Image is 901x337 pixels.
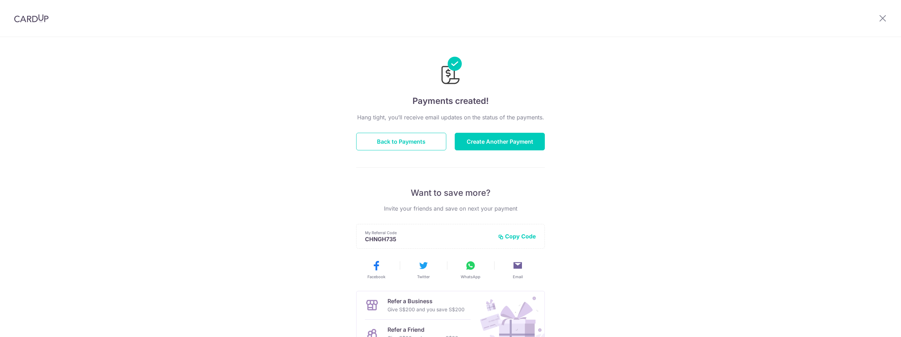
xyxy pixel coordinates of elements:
span: Facebook [367,274,385,280]
img: Payments [439,57,462,86]
p: Invite your friends and save on next your payment [356,204,545,213]
p: Hang tight, you’ll receive email updates on the status of the payments. [356,113,545,121]
p: CHNGH735 [365,236,492,243]
button: Twitter [403,260,444,280]
p: My Referral Code [365,230,492,236]
p: Refer a Business [388,297,465,305]
span: Email [513,274,523,280]
button: Facebook [355,260,397,280]
h4: Payments created! [356,95,545,107]
p: Refer a Friend [388,325,458,334]
button: Back to Payments [356,133,446,150]
img: CardUp [14,14,49,23]
span: WhatsApp [461,274,480,280]
p: Give S$200 and you save S$200 [388,305,465,314]
button: WhatsApp [450,260,491,280]
button: Copy Code [498,233,536,240]
span: Twitter [417,274,430,280]
button: Email [497,260,538,280]
p: Want to save more? [356,187,545,199]
button: Create Another Payment [455,133,545,150]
